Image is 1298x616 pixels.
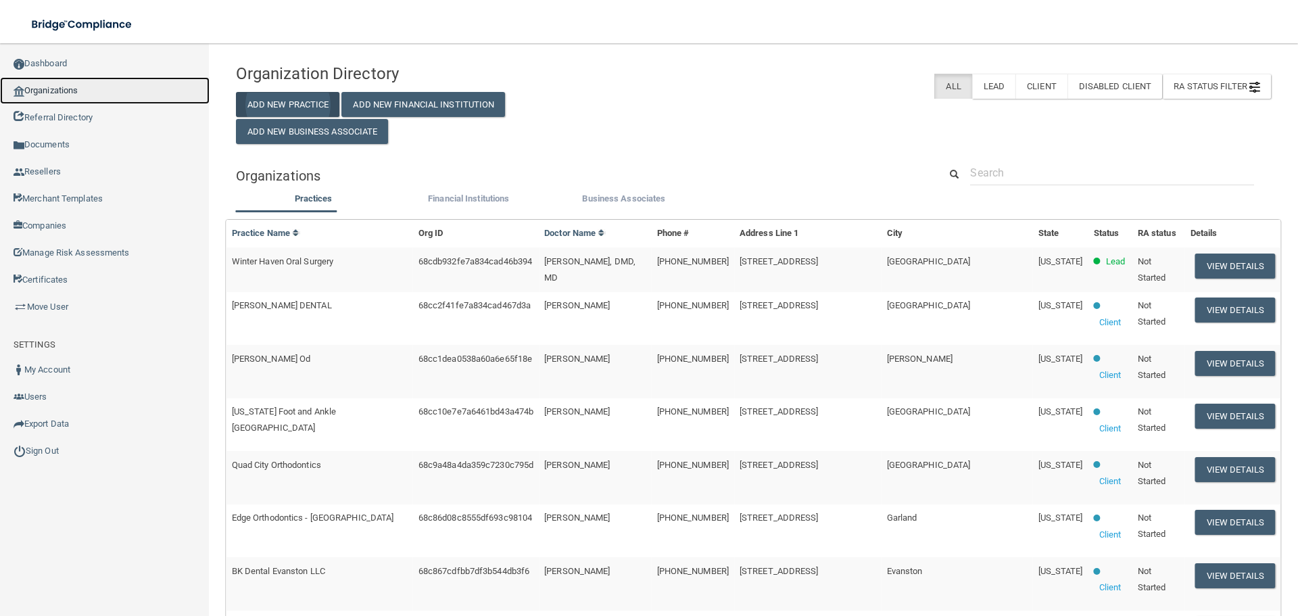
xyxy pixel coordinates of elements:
span: [PERSON_NAME] DENTAL [232,300,332,310]
span: Not Started [1138,354,1166,380]
span: [STREET_ADDRESS] [740,513,819,523]
th: RA status [1132,220,1185,247]
input: Search [970,160,1254,185]
span: [US_STATE] Foot and Ankle [GEOGRAPHIC_DATA] [232,406,337,433]
img: icon-export.b9366987.png [14,419,24,429]
img: organization-icon.f8decf85.png [14,86,24,97]
p: Client [1099,579,1122,596]
span: [PHONE_NUMBER] [657,460,729,470]
span: [US_STATE] [1038,300,1083,310]
button: View Details [1195,404,1275,429]
p: Client [1099,421,1122,437]
span: BK Dental Evanston LLC [232,566,325,576]
span: 68cc2f41fe7a834cad467d3a [418,300,531,310]
span: [US_STATE] [1038,406,1083,417]
span: [GEOGRAPHIC_DATA] [887,300,971,310]
img: ic_power_dark.7ecde6b1.png [14,445,26,457]
img: ic_reseller.de258add.png [14,167,24,178]
label: Lead [972,74,1015,99]
label: SETTINGS [14,337,55,353]
span: [PERSON_NAME] [544,460,610,470]
button: View Details [1195,563,1275,588]
th: Details [1185,220,1280,247]
img: bridge_compliance_login_screen.278c3ca4.svg [20,11,145,39]
th: Phone # [652,220,734,247]
span: Not Started [1138,406,1166,433]
th: City [882,220,1033,247]
a: Practice Name [232,228,299,238]
p: Client [1099,314,1122,331]
span: [GEOGRAPHIC_DATA] [887,406,971,417]
span: [PERSON_NAME] Od [232,354,311,364]
span: Not Started [1138,300,1166,327]
span: Business Associates [582,193,665,204]
span: Not Started [1138,460,1166,486]
label: Client [1015,74,1067,99]
iframe: Drift Widget Chat Controller [1064,520,1282,574]
h5: Organizations [236,168,919,183]
span: Practices [295,193,333,204]
h4: Organization Directory [236,65,567,82]
th: Org ID [413,220,539,247]
span: [GEOGRAPHIC_DATA] [887,460,971,470]
span: Garland [887,513,917,523]
th: Status [1088,220,1132,247]
p: Lead [1106,254,1125,270]
button: View Details [1195,298,1275,323]
span: [PERSON_NAME] [544,300,610,310]
p: Client [1099,367,1122,383]
span: 68cc10e7e7a6461bd43a474b [418,406,533,417]
span: [US_STATE] [1038,566,1083,576]
span: [PERSON_NAME] [544,566,610,576]
span: [PERSON_NAME] [544,354,610,364]
span: [STREET_ADDRESS] [740,300,819,310]
button: Add New Business Associate [236,119,389,144]
label: Disabled Client [1067,74,1163,99]
span: Evanston [887,566,923,576]
button: View Details [1195,510,1275,535]
span: Edge Orthodontics - [GEOGRAPHIC_DATA] [232,513,394,523]
img: briefcase.64adab9b.png [14,300,27,314]
span: 68cc1dea0538a60a6e65f18e [418,354,532,364]
span: [PHONE_NUMBER] [657,566,729,576]
span: Not Started [1138,513,1166,539]
label: All [934,74,971,99]
p: Client [1099,473,1122,490]
span: Not Started [1138,256,1166,283]
span: [GEOGRAPHIC_DATA] [887,256,971,266]
th: Address Line 1 [734,220,882,247]
span: [PHONE_NUMBER] [657,354,729,364]
li: Business Associate [546,191,702,210]
button: View Details [1195,254,1275,279]
span: Not Started [1138,566,1166,592]
span: [PHONE_NUMBER] [657,406,729,417]
span: [PERSON_NAME] [544,513,610,523]
button: Add New Financial Institution [341,92,505,117]
span: [PHONE_NUMBER] [657,300,729,310]
span: [STREET_ADDRESS] [740,566,819,576]
span: [US_STATE] [1038,354,1083,364]
span: 68c9a48a4da359c7230c795d [418,460,533,470]
span: [PERSON_NAME] [887,354,953,364]
button: View Details [1195,351,1275,376]
span: [US_STATE] [1038,256,1083,266]
th: State [1033,220,1088,247]
span: [PERSON_NAME] [544,406,610,417]
img: icon-documents.8dae5593.png [14,140,24,151]
span: [PERSON_NAME], DMD, MD [544,256,635,283]
span: Financial Institutions [428,193,509,204]
span: 68c86d08c8555df693c98104 [418,513,532,523]
a: Doctor Name [544,228,605,238]
label: Financial Institutions [398,191,539,207]
span: [STREET_ADDRESS] [740,460,819,470]
span: [PHONE_NUMBER] [657,256,729,266]
span: Quad City Orthodontics [232,460,321,470]
span: 68c867cdfbb7df3b544db3f6 [418,566,529,576]
label: Practices [243,191,385,207]
span: [PHONE_NUMBER] [657,513,729,523]
button: Add New Practice [236,92,340,117]
span: [STREET_ADDRESS] [740,256,819,266]
span: [US_STATE] [1038,460,1083,470]
span: [STREET_ADDRESS] [740,406,819,417]
label: Business Associates [553,191,695,207]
